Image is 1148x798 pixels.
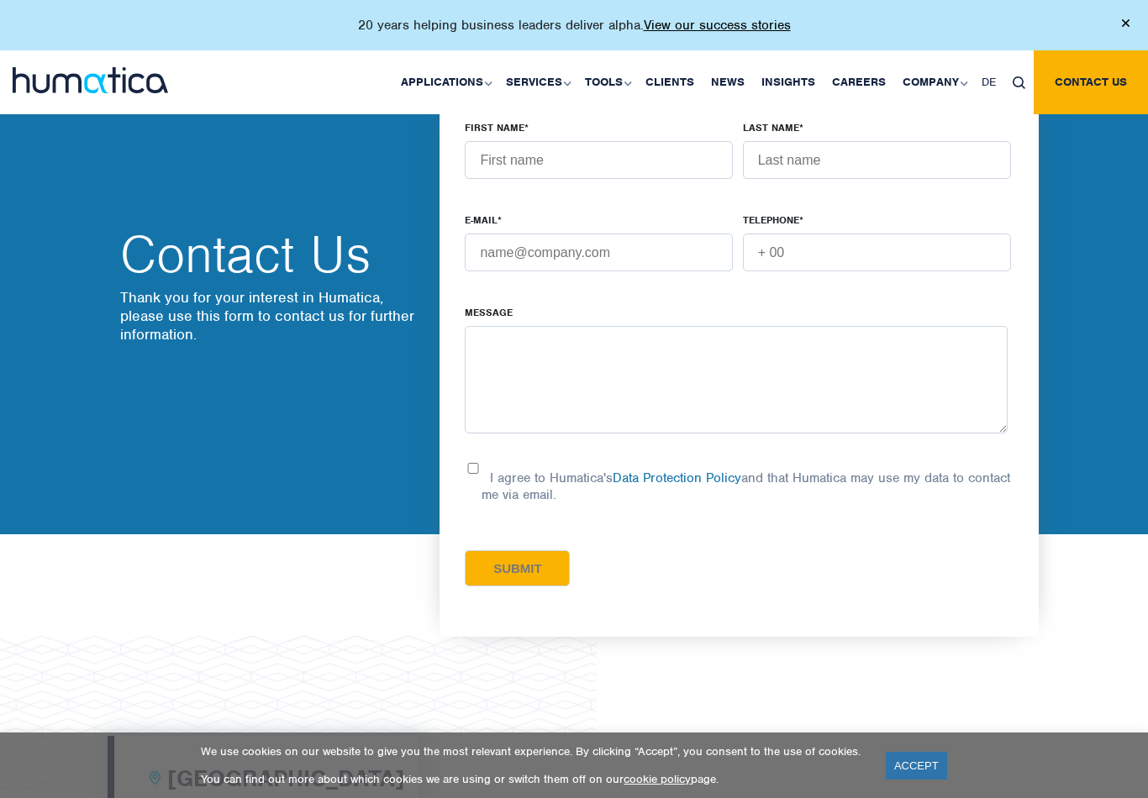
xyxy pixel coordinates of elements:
input: + 00 [743,234,1011,271]
p: I agree to Humatica's and that Humatica may use my data to contact me via email. [482,470,1010,503]
input: Last name [743,141,1011,179]
a: cookie policy [624,772,691,786]
a: Applications [392,50,498,114]
h2: Contact Us [120,229,423,280]
span: FIRST NAME [465,121,524,134]
a: View our success stories [644,17,791,34]
p: Thank you for your interest in Humatica, please use this form to contact us for further information. [120,288,423,344]
img: search_icon [1013,76,1025,89]
a: Contact us [1034,50,1148,114]
span: LAST NAME [743,121,799,134]
a: Data Protection Policy [613,470,741,486]
input: I agree to Humatica'sData Protection Policyand that Humatica may use my data to contact me via em... [465,463,482,474]
span: DE [982,75,996,89]
input: Submit [465,550,570,586]
span: E-MAIL [465,213,498,227]
a: DE [973,50,1004,114]
input: First name [465,141,733,179]
p: 20 years helping business leaders deliver alpha. [358,17,791,34]
span: Message [465,306,513,319]
p: You can find out more about which cookies we are using or switch them off on our page. [201,772,865,786]
input: name@company.com [465,234,733,271]
img: logo [13,67,168,93]
a: Insights [753,50,824,114]
a: Clients [637,50,703,114]
a: Services [498,50,577,114]
a: News [703,50,753,114]
p: We use cookies on our website to give you the most relevant experience. By clicking “Accept”, you... [201,744,865,759]
a: ACCEPT [886,752,947,780]
span: TELEPHONE [743,213,799,227]
a: Careers [824,50,894,114]
a: Tools [577,50,637,114]
a: Company [894,50,973,114]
